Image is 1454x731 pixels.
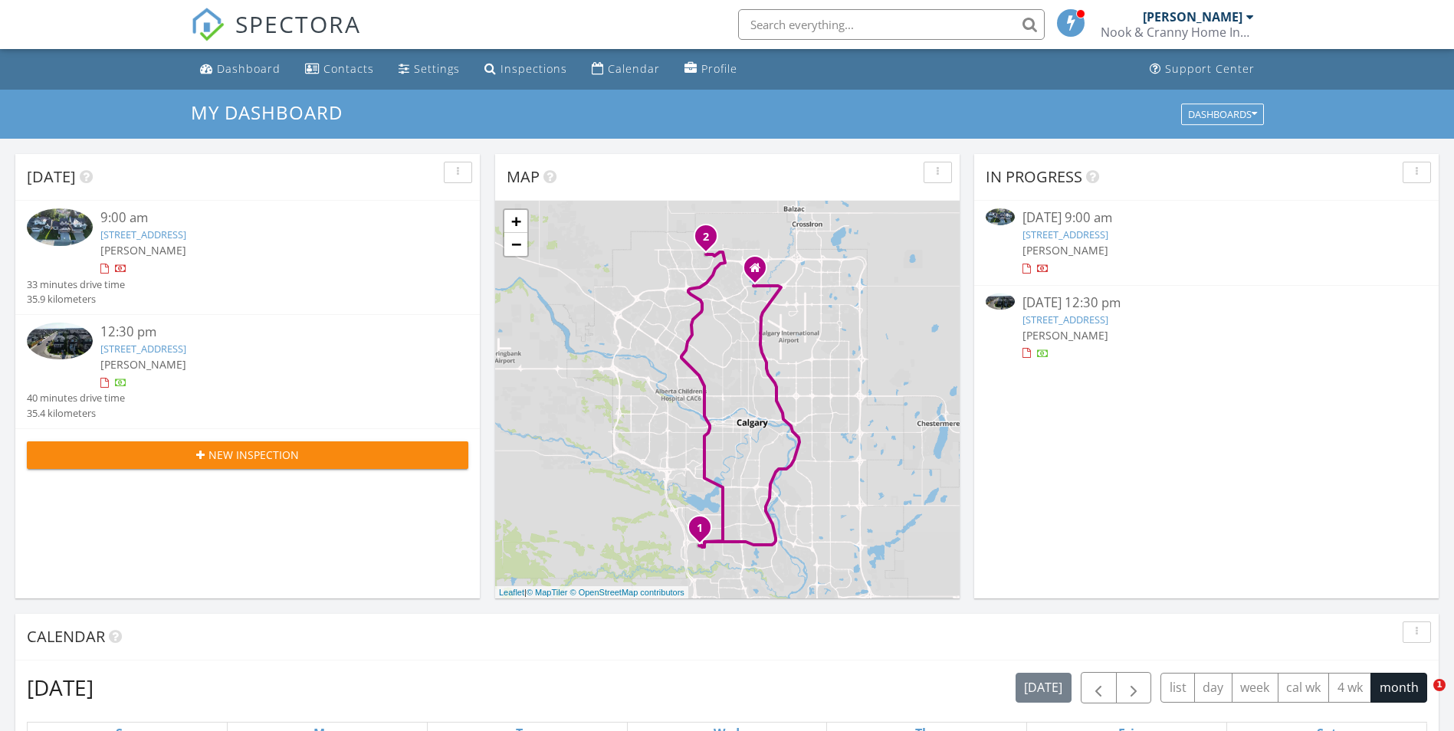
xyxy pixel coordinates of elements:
[1328,673,1371,703] button: 4 wk
[27,323,468,421] a: 12:30 pm [STREET_ADDRESS] [PERSON_NAME] 40 minutes drive time 35.4 kilometers
[1022,208,1390,228] div: [DATE] 9:00 am
[1022,328,1108,343] span: [PERSON_NAME]
[414,61,460,76] div: Settings
[100,228,186,241] a: [STREET_ADDRESS]
[586,55,666,84] a: Calendar
[191,8,225,41] img: The Best Home Inspection Software - Spectora
[527,588,568,597] a: © MapTiler
[1144,55,1261,84] a: Support Center
[570,588,684,597] a: © OpenStreetMap contributors
[608,61,660,76] div: Calendar
[1116,672,1152,703] button: Next month
[27,208,93,245] img: 9308060%2Fcover_photos%2FsLnFyLlEOBwuyra2jKAg%2Fsmall.jpeg
[27,277,125,292] div: 33 minutes drive time
[100,357,186,372] span: [PERSON_NAME]
[1022,313,1108,326] a: [STREET_ADDRESS]
[700,527,709,536] div: 121 Woodford Close SW, Calgary, AB T2W 6E2
[191,21,361,53] a: SPECTORA
[1232,673,1278,703] button: week
[1022,243,1108,257] span: [PERSON_NAME]
[1022,228,1108,241] a: [STREET_ADDRESS]
[678,55,743,84] a: Profile
[100,243,186,257] span: [PERSON_NAME]
[1402,679,1439,716] iframe: Intercom live chat
[501,61,567,76] div: Inspections
[986,293,1015,310] img: 9353943%2Fcover_photos%2FMg2fBHqhzW36kGZITL5u%2Fsmall.jpeg
[392,55,466,84] a: Settings
[323,61,374,76] div: Contacts
[1016,673,1072,703] button: [DATE]
[27,406,125,421] div: 35.4 kilometers
[738,9,1045,40] input: Search everything...
[1370,673,1427,703] button: month
[986,166,1082,187] span: In Progress
[1433,679,1446,691] span: 1
[697,523,703,534] i: 1
[1160,673,1195,703] button: list
[504,233,527,256] a: Zoom out
[986,208,1015,225] img: 9308060%2Fcover_photos%2FsLnFyLlEOBwuyra2jKAg%2Fsmall.jpeg
[27,323,93,359] img: 9353943%2Fcover_photos%2FMg2fBHqhzW36kGZITL5u%2Fsmall.jpeg
[1081,672,1117,703] button: Previous month
[27,208,468,306] a: 9:00 am [STREET_ADDRESS] [PERSON_NAME] 33 minutes drive time 35.9 kilometers
[504,210,527,233] a: Zoom in
[299,55,380,84] a: Contacts
[27,441,468,469] button: New Inspection
[703,232,709,243] i: 2
[986,293,1427,362] a: [DATE] 12:30 pm [STREET_ADDRESS] [PERSON_NAME]
[100,342,186,356] a: [STREET_ADDRESS]
[755,267,764,277] div: #130, 612-500 Country Hills Blvd NE , Calgary AB T3K 5K3
[495,586,688,599] div: |
[1143,9,1242,25] div: [PERSON_NAME]
[235,8,361,40] span: SPECTORA
[27,292,125,306] div: 35.9 kilometers
[1278,673,1330,703] button: cal wk
[986,208,1427,277] a: [DATE] 9:00 am [STREET_ADDRESS] [PERSON_NAME]
[217,61,281,76] div: Dashboard
[499,588,524,597] a: Leaflet
[1188,109,1257,120] div: Dashboards
[1101,25,1254,40] div: Nook & Cranny Home Inspections Ltd.
[1022,293,1390,313] div: [DATE] 12:30 pm
[1165,61,1255,76] div: Support Center
[191,100,343,125] span: My Dashboard
[27,166,76,187] span: [DATE]
[208,447,299,463] span: New Inspection
[27,672,94,703] h2: [DATE]
[1181,103,1264,125] button: Dashboards
[100,323,432,342] div: 12:30 pm
[478,55,573,84] a: Inspections
[701,61,737,76] div: Profile
[27,626,105,647] span: Calendar
[507,166,540,187] span: Map
[194,55,287,84] a: Dashboard
[1194,673,1232,703] button: day
[27,391,125,405] div: 40 minutes drive time
[706,236,715,245] div: 898 Evanston Dr NW, Calgary, AB T3P 0B1
[100,208,432,228] div: 9:00 am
